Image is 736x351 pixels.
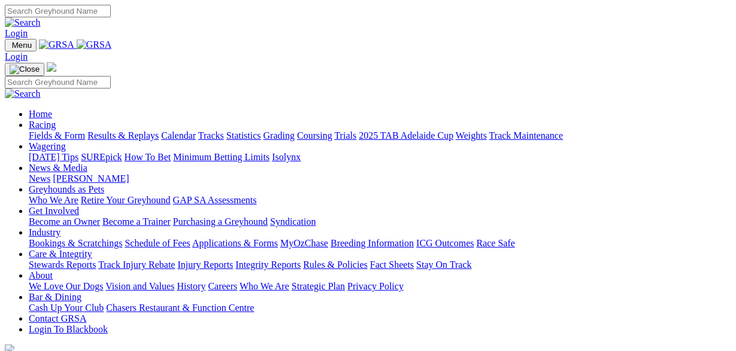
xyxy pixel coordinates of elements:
[5,39,37,51] button: Toggle navigation
[29,206,79,216] a: Get Involved
[192,238,278,248] a: Applications & Forms
[29,324,108,334] a: Login To Blackbook
[29,173,731,184] div: News & Media
[5,5,111,17] input: Search
[77,39,112,50] img: GRSA
[226,130,261,141] a: Statistics
[29,303,731,313] div: Bar & Dining
[177,260,233,270] a: Injury Reports
[173,195,257,205] a: GAP SA Assessments
[331,238,414,248] a: Breeding Information
[105,281,174,291] a: Vision and Values
[240,281,289,291] a: Who We Are
[29,130,731,141] div: Racing
[29,292,81,302] a: Bar & Dining
[98,260,175,270] a: Track Injury Rebate
[292,281,345,291] a: Strategic Plan
[29,163,87,173] a: News & Media
[29,260,96,270] a: Stewards Reports
[5,76,111,88] input: Search
[334,130,356,141] a: Trials
[125,152,171,162] a: How To Bet
[303,260,368,270] a: Rules & Policies
[235,260,301,270] a: Integrity Reports
[198,130,224,141] a: Tracks
[280,238,328,248] a: MyOzChase
[29,141,66,151] a: Wagering
[5,63,44,76] button: Toggle navigation
[456,130,487,141] a: Weights
[208,281,237,291] a: Careers
[29,249,92,259] a: Care & Integrity
[272,152,301,162] a: Isolynx
[270,216,316,227] a: Syndication
[29,130,85,141] a: Fields & Form
[297,130,332,141] a: Coursing
[29,313,86,323] a: Contact GRSA
[102,216,171,227] a: Become a Trainer
[5,17,41,28] img: Search
[263,130,295,141] a: Grading
[177,281,205,291] a: History
[29,173,50,184] a: News
[29,120,56,130] a: Racing
[29,195,731,206] div: Greyhounds as Pets
[87,130,159,141] a: Results & Replays
[29,227,60,237] a: Industry
[29,216,100,227] a: Become an Owner
[476,238,514,248] a: Race Safe
[53,173,129,184] a: [PERSON_NAME]
[81,195,171,205] a: Retire Your Greyhound
[347,281,404,291] a: Privacy Policy
[416,260,471,270] a: Stay On Track
[29,303,104,313] a: Cash Up Your Club
[81,152,122,162] a: SUREpick
[489,130,563,141] a: Track Maintenance
[29,281,103,291] a: We Love Our Dogs
[39,39,74,50] img: GRSA
[29,260,731,270] div: Care & Integrity
[10,65,40,74] img: Close
[29,195,78,205] a: Who We Are
[370,260,414,270] a: Fact Sheets
[5,88,41,99] img: Search
[29,109,52,119] a: Home
[29,152,731,163] div: Wagering
[125,238,190,248] a: Schedule of Fees
[29,184,104,194] a: Greyhounds as Pets
[29,152,78,162] a: [DATE] Tips
[12,41,32,50] span: Menu
[106,303,254,313] a: Chasers Restaurant & Function Centre
[359,130,453,141] a: 2025 TAB Adelaide Cup
[29,216,731,227] div: Get Involved
[29,238,731,249] div: Industry
[5,28,28,38] a: Login
[29,281,731,292] div: About
[173,152,269,162] a: Minimum Betting Limits
[29,270,53,280] a: About
[161,130,196,141] a: Calendar
[29,238,122,248] a: Bookings & Scratchings
[416,238,474,248] a: ICG Outcomes
[5,51,28,62] a: Login
[47,62,56,72] img: logo-grsa-white.png
[173,216,268,227] a: Purchasing a Greyhound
